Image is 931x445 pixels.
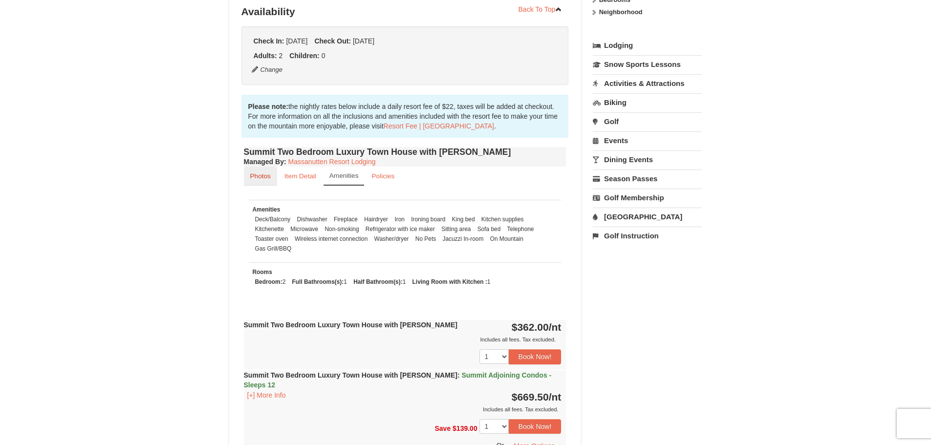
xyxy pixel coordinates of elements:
[244,404,562,414] div: Includes all fees. Tax excluded.
[295,214,330,224] li: Dishwasher
[244,167,277,186] a: Photos
[392,214,407,224] li: Iron
[512,391,549,403] span: $669.50
[292,234,370,244] li: Wireless internet connection
[549,321,562,333] span: /nt
[254,52,277,60] strong: Adults:
[593,189,702,207] a: Golf Membership
[439,224,473,234] li: Sitting area
[593,131,702,149] a: Events
[253,244,294,254] li: Gas Grill/BBQ
[253,206,281,213] small: Amenities
[363,224,437,234] li: Refrigerator with ice maker
[593,93,702,111] a: Biking
[288,158,376,166] a: Massanutten Resort Lodging
[288,224,321,234] li: Microwave
[241,2,569,21] h3: Availability
[244,158,284,166] span: Managed By
[479,214,526,224] li: Kitchen supplies
[599,8,643,16] strong: Neighborhood
[251,64,283,75] button: Change
[412,278,487,285] strong: Living Room with Kitchen :
[384,122,494,130] a: Resort Fee | [GEOGRAPHIC_DATA]
[244,321,457,329] strong: Summit Two Bedroom Luxury Town House with [PERSON_NAME]
[362,214,390,224] li: Hairdryer
[290,277,349,287] li: 1
[253,277,288,287] li: 2
[593,150,702,169] a: Dining Events
[549,391,562,403] span: /nt
[450,214,477,224] li: King bed
[286,37,307,45] span: [DATE]
[241,95,569,138] div: the nightly rates below include a daily resort fee of $22, taxes will be added at checkout. For m...
[453,424,477,432] span: $139.00
[253,234,291,244] li: Toaster oven
[593,208,702,226] a: [GEOGRAPHIC_DATA]
[409,214,448,224] li: Ironing board
[351,277,408,287] li: 1
[372,234,411,244] li: Washer/dryer
[509,419,562,434] button: Book Now!
[440,234,486,244] li: Jacuzzi In-room
[322,224,361,234] li: Non-smoking
[244,371,552,389] strong: Summit Two Bedroom Luxury Town House with [PERSON_NAME]
[593,55,702,73] a: Snow Sports Lessons
[413,234,438,244] li: No Pets
[244,390,289,401] button: [+] More Info
[254,37,284,45] strong: Check In:
[509,349,562,364] button: Book Now!
[253,269,272,275] small: Rooms
[475,224,503,234] li: Sofa bed
[353,37,374,45] span: [DATE]
[284,172,316,180] small: Item Detail
[278,167,323,186] a: Item Detail
[434,424,451,432] span: Save
[593,227,702,245] a: Golf Instruction
[329,172,359,179] small: Amenities
[488,234,526,244] li: On Mountain
[289,52,319,60] strong: Children:
[371,172,394,180] small: Policies
[292,278,344,285] strong: Full Bathrooms(s):
[593,170,702,188] a: Season Passes
[244,147,566,157] h4: Summit Two Bedroom Luxury Town House with [PERSON_NAME]
[244,371,552,389] span: Summit Adjoining Condos - Sleeps 12
[353,278,402,285] strong: Half Bathroom(s):
[593,74,702,92] a: Activities & Attractions
[250,172,271,180] small: Photos
[410,277,493,287] li: 1
[253,224,287,234] li: Kitchenette
[253,214,293,224] li: Deck/Balcony
[248,103,288,110] strong: Please note:
[314,37,351,45] strong: Check Out:
[365,167,401,186] a: Policies
[255,278,282,285] strong: Bedroom:
[279,52,283,60] span: 2
[505,224,537,234] li: Telephone
[331,214,360,224] li: Fireplace
[512,2,569,17] a: Back To Top
[322,52,325,60] span: 0
[457,371,460,379] span: :
[324,167,365,186] a: Amenities
[593,112,702,130] a: Golf
[512,321,562,333] strong: $362.00
[593,37,702,54] a: Lodging
[244,335,562,344] div: Includes all fees. Tax excluded.
[244,158,286,166] strong: :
